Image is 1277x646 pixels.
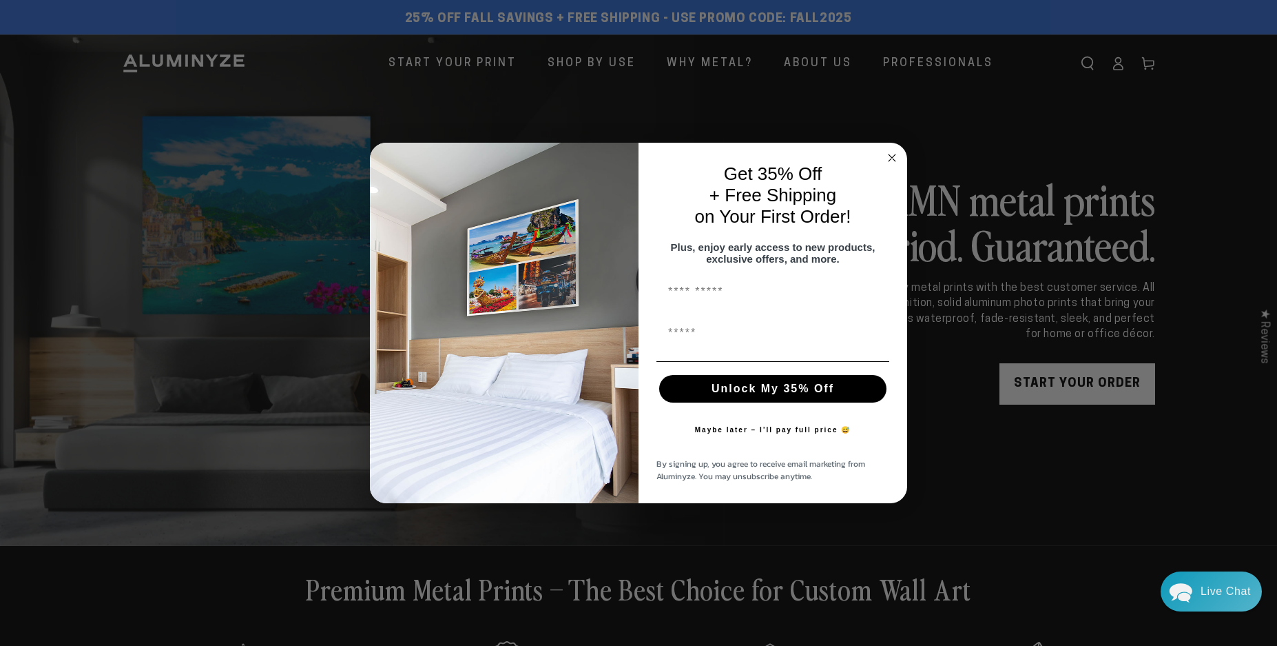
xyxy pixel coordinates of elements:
[709,185,836,205] span: + Free Shipping
[659,375,886,403] button: Unlock My 35% Off
[656,361,889,362] img: underline
[656,458,865,483] span: By signing up, you agree to receive email marketing from Aluminyze. You may unsubscribe anytime.
[724,163,822,184] span: Get 35% Off
[1161,572,1262,612] div: Chat widget toggle
[695,206,851,227] span: on Your First Order!
[1201,572,1251,612] div: Contact Us Directly
[370,143,638,504] img: 728e4f65-7e6c-44e2-b7d1-0292a396982f.jpeg
[688,416,858,444] button: Maybe later – I’ll pay full price 😅
[884,150,900,166] button: Close dialog
[671,241,875,265] span: Plus, enjoy early access to new products, exclusive offers, and more.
